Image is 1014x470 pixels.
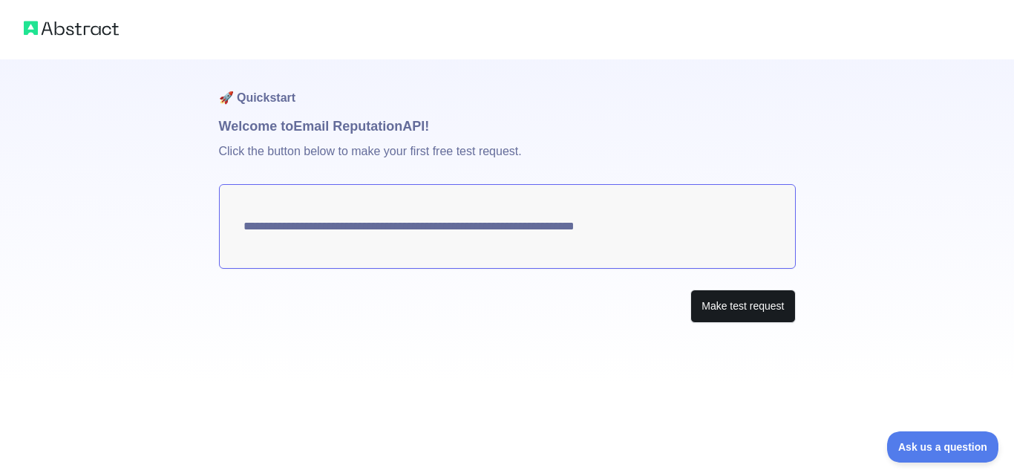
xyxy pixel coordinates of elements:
[219,116,796,137] h1: Welcome to Email Reputation API!
[690,290,795,323] button: Make test request
[219,59,796,116] h1: 🚀 Quickstart
[887,431,999,463] iframe: Toggle Customer Support
[24,18,119,39] img: Abstract logo
[219,137,796,184] p: Click the button below to make your first free test request.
